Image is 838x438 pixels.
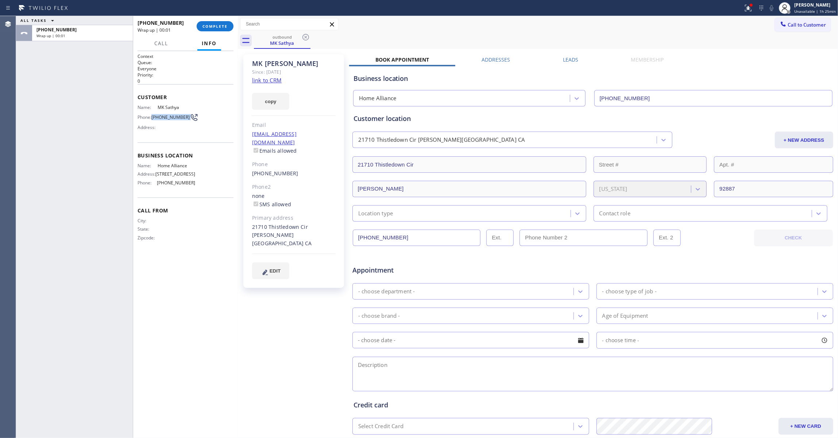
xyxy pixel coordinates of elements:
[358,287,415,296] div: - choose department -
[252,262,289,279] button: EDIT
[138,94,233,101] span: Customer
[202,24,228,29] span: COMPLETE
[16,16,61,25] button: ALL TASKS
[138,235,158,240] span: Zipcode:
[252,170,298,177] a: [PHONE_NUMBER]
[255,34,310,40] div: outbound
[563,56,578,63] label: Leads
[714,181,833,197] input: ZIP
[594,90,833,106] input: Phone Number
[202,40,217,47] span: Info
[138,59,233,66] h2: Queue:
[157,180,195,185] span: [PHONE_NUMBER]
[138,66,233,72] p: Everyone
[794,2,836,8] div: [PERSON_NAME]
[138,72,233,78] h2: Priority:
[602,287,657,296] div: - choose type of job -
[353,230,481,246] input: Phone Number
[358,209,393,218] div: Location type
[352,332,589,348] input: - choose date -
[358,136,525,144] div: 21710 Thistledown Cir [PERSON_NAME][GEOGRAPHIC_DATA] CA
[352,156,586,173] input: Address
[197,36,221,51] button: Info
[352,181,586,197] input: City
[255,40,310,46] div: MK Sathya
[766,3,777,13] button: Mute
[252,77,282,84] a: link to CRM
[354,400,832,410] div: Credit card
[775,132,833,148] button: + NEW ADDRESS
[352,265,512,275] span: Appointment
[594,156,707,173] input: Street #
[197,21,233,31] button: COMPLETE
[138,207,233,214] span: Call From
[138,114,151,120] span: Phone:
[270,268,281,274] span: EDIT
[775,18,831,32] button: Call to Customer
[486,230,514,246] input: Ext.
[788,21,826,28] span: Call to Customer
[252,223,336,248] div: 21710 Thistledown Cir [PERSON_NAME][GEOGRAPHIC_DATA] CA
[20,18,47,23] span: ALL TASKS
[150,36,173,51] button: Call
[158,105,195,110] span: MK Sathya
[599,209,630,218] div: Contact role
[255,32,310,48] div: MK Sathya
[138,171,155,177] span: Address:
[482,56,510,63] label: Addresses
[754,230,833,246] button: CHECK
[520,230,648,246] input: Phone Number 2
[358,422,404,431] div: Select Credit Card
[254,148,258,153] input: Emails allowed
[154,40,168,47] span: Call
[240,18,338,30] input: Search
[138,163,158,168] span: Name:
[138,226,158,232] span: State:
[375,56,429,63] label: Book Appointment
[252,183,336,191] div: Phone2
[358,312,400,320] div: - choose brand -
[138,125,158,130] span: Address:
[138,27,171,33] span: Wrap up | 00:01
[602,337,640,344] span: - choose time -
[252,93,289,110] button: copy
[252,214,336,222] div: Primary address
[631,56,664,63] label: Membership
[252,130,297,146] a: [EMAIL_ADDRESS][DOMAIN_NAME]
[354,74,832,83] div: Business location
[158,163,195,168] span: Home Alliance
[138,180,157,185] span: Phone:
[138,218,158,223] span: City:
[138,19,184,26] span: [PHONE_NUMBER]
[252,160,336,169] div: Phone
[359,94,397,103] div: Home Alliance
[155,171,195,177] span: [STREET_ADDRESS]
[138,105,158,110] span: Name:
[36,27,77,33] span: [PHONE_NUMBER]
[779,418,833,435] button: + NEW CARD
[254,202,258,206] input: SMS allowed
[36,33,65,38] span: Wrap up | 00:01
[138,152,233,159] span: Business location
[252,192,336,209] div: none
[138,78,233,84] p: 0
[252,59,336,68] div: MK [PERSON_NAME]
[252,147,297,154] label: Emails allowed
[653,230,681,246] input: Ext. 2
[252,68,336,76] div: Since: [DATE]
[252,201,291,208] label: SMS allowed
[602,312,648,320] div: Age of Equipment
[138,53,233,59] h1: Context
[354,114,832,124] div: Customer location
[252,121,336,129] div: Email
[714,156,833,173] input: Apt. #
[151,114,190,120] span: [PHONE_NUMBER]
[794,9,836,14] span: Unavailable | 1h 25min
